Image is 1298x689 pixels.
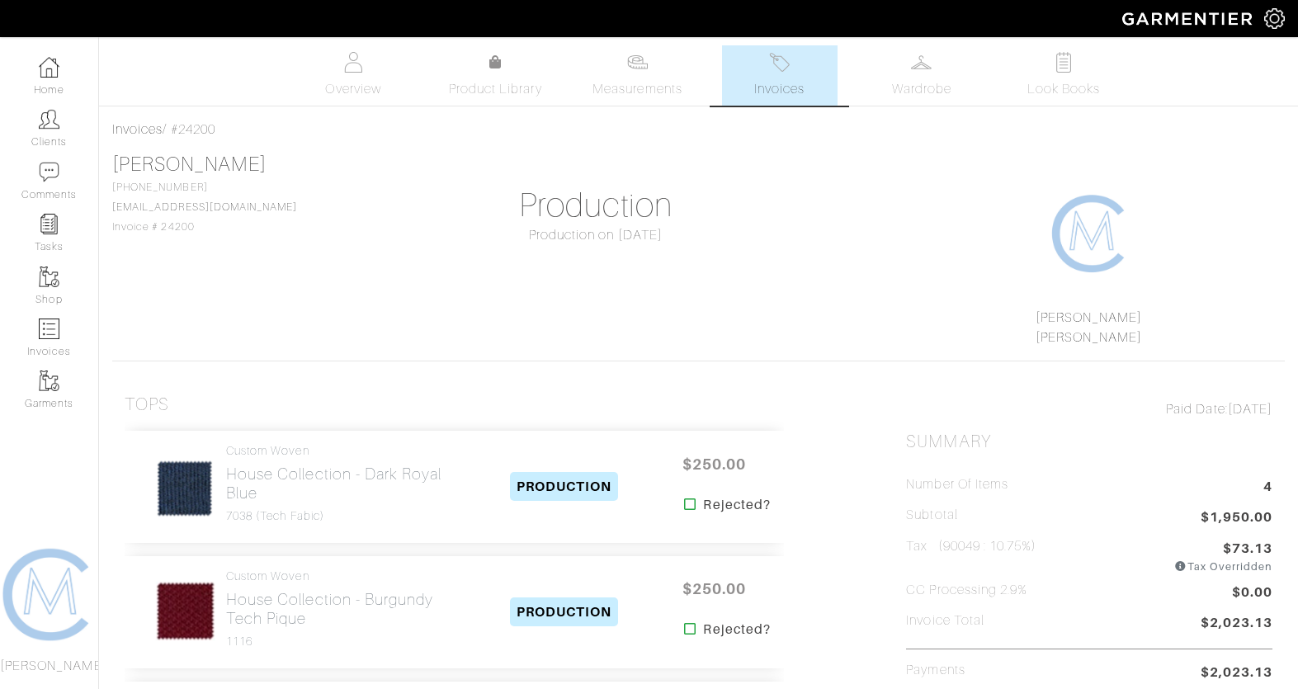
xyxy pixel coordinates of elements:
img: garmentier-logo-header-white-b43fb05a5012e4ada735d5af1a66efaba907eab6374d6393d1fbf88cb4ef424d.png [1114,4,1264,33]
span: $0.00 [1232,583,1272,605]
strong: Rejected? [703,620,770,639]
img: sByVAdkDGLYMgmE1fz1C8Xnz [147,452,224,521]
h2: House Collection - Dark Royal Blue [226,465,470,503]
span: $2,023.13 [1201,613,1272,635]
a: Wardrobe [864,45,979,106]
img: wardrobe-487a4870c1b7c33e795ec22d11cfc2ed9d08956e64fb3008fe2437562e282088.svg [911,52,932,73]
span: $1,950.00 [1201,507,1272,530]
span: 4 [1263,477,1272,499]
span: $2,023.13 [1201,663,1272,682]
img: gear-icon-white-bd11855cb880d31180b6d7d6211b90ccbf57a29d726f0c71d8c61bd08dd39cc2.png [1264,8,1285,29]
img: measurements-466bbee1fd09ba9460f595b01e5d73f9e2bff037440d3c8f018324cb6cdf7a4a.svg [627,52,648,73]
strong: Rejected? [703,495,770,515]
h2: House Collection - Burgundy Tech Pique [226,590,470,628]
div: / #24200 [112,120,1285,139]
div: [DATE] [906,399,1272,419]
span: Overview [325,79,380,99]
span: Measurements [592,79,682,99]
a: [PERSON_NAME] [112,153,267,175]
h5: CC Processing 2.9% [906,583,1027,598]
span: [PHONE_NUMBER] Invoice # 24200 [112,182,297,233]
span: Wardrobe [892,79,951,99]
h5: Tax (90049 : 10.75%) [906,539,1036,568]
img: nie8rWc7bgcvBFFpb5LpNFJe [149,578,221,647]
span: Paid Date: [1166,402,1228,417]
span: PRODUCTION [510,472,619,501]
h5: Payments [906,663,965,678]
img: garments-icon-b7da505a4dc4fd61783c78ac3ca0ef83fa9d6f193b1c9dc38574b1d14d53ca28.png [39,370,59,391]
img: 1608267731955.png.png [1050,192,1132,275]
img: dashboard-icon-dbcd8f5a0b271acd01030246c82b418ddd0df26cd7fceb0bd07c9910d44c42f6.png [39,57,59,78]
div: Production on [DATE] [413,225,779,245]
span: Invoices [754,79,805,99]
h3: Tops [125,394,169,415]
h1: Production [413,186,779,225]
h5: Number of Items [906,477,1008,493]
img: reminder-icon-8004d30b9f0a5d33ae49ab947aed9ed385cf756f9e5892f1edd6e32f2345188e.png [39,214,59,234]
a: Look Books [1006,45,1121,106]
div: Tax Overridden [1174,559,1272,574]
a: Custom Woven House Collection - Dark Royal Blue 7038 (Tech Fabic) [226,444,470,523]
h4: Custom Woven [226,444,470,458]
a: Invoices [722,45,838,106]
span: Look Books [1027,79,1101,99]
h5: Invoice Total [906,613,984,629]
span: Product Library [449,79,542,99]
h5: Subtotal [906,507,957,523]
h4: 1116 [226,635,470,649]
span: $250.00 [664,446,763,482]
h4: 7038 (Tech Fabic) [226,509,470,523]
h4: Custom Woven [226,569,470,583]
img: garments-icon-b7da505a4dc4fd61783c78ac3ca0ef83fa9d6f193b1c9dc38574b1d14d53ca28.png [39,267,59,287]
a: Invoices [112,122,163,137]
span: PRODUCTION [510,597,619,626]
a: [EMAIL_ADDRESS][DOMAIN_NAME] [112,201,297,213]
img: todo-9ac3debb85659649dc8f770b8b6100bb5dab4b48dedcbae339e5042a72dfd3cc.svg [1053,52,1074,73]
img: clients-icon-6bae9207a08558b7cb47a8932f037763ab4055f8c8b6bfacd5dc20c3e0201464.png [39,109,59,130]
img: orders-27d20c2124de7fd6de4e0e44c1d41de31381a507db9b33961299e4e07d508b8c.svg [769,52,790,73]
img: basicinfo-40fd8af6dae0f16599ec9e87c0ef1c0a1fdea2edbe929e3d69a839185d80c458.svg [343,52,364,73]
img: orders-icon-0abe47150d42831381b5fb84f609e132dff9fe21cb692f30cb5eec754e2cba89.png [39,319,59,339]
a: Measurements [579,45,696,106]
span: $73.13 [1223,539,1272,559]
span: $250.00 [664,571,763,606]
a: Overview [295,45,411,106]
a: Custom Woven House Collection - Burgundy Tech Pique 1116 [226,569,470,649]
img: comment-icon-a0a6a9ef722e966f86d9cbdc48e553b5cf19dbc54f86b18d962a5391bc8f6eb6.png [39,162,59,182]
a: [PERSON_NAME] [1036,310,1143,325]
a: Product Library [437,53,553,99]
a: [PERSON_NAME] [1036,330,1143,345]
h2: Summary [906,432,1272,452]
